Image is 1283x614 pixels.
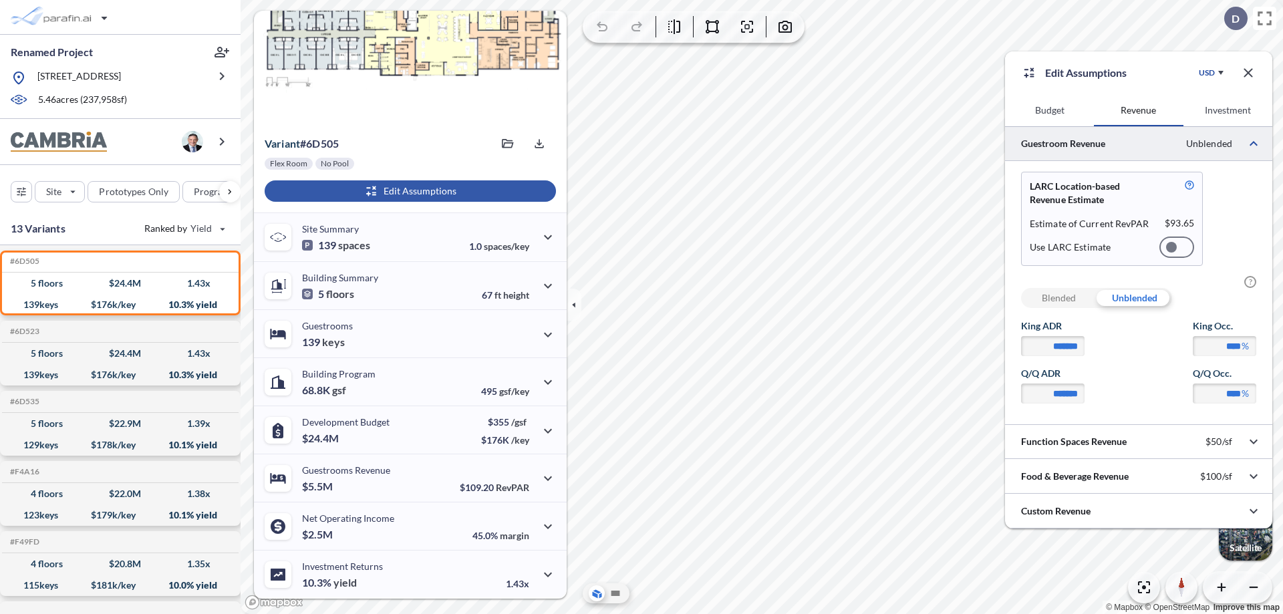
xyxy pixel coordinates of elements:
p: 67 [482,289,529,301]
p: Site [46,185,61,198]
p: 139 [302,335,345,349]
label: Q/Q ADR [1021,367,1085,380]
p: 5 [302,287,354,301]
div: Blended [1021,288,1097,308]
p: Building Summary [302,272,378,283]
span: spaces [338,239,370,252]
p: Food & Beverage Revenue [1021,470,1129,483]
h5: Click to copy the code [7,257,39,266]
p: [STREET_ADDRESS] [37,69,121,86]
span: gsf [332,383,346,397]
span: /gsf [511,416,527,428]
p: Guestrooms [302,320,353,331]
span: margin [500,530,529,541]
span: yield [333,576,357,589]
p: 139 [302,239,370,252]
button: Investment [1183,94,1272,126]
p: $ 93.65 [1165,217,1194,231]
span: ? [1244,276,1256,288]
span: spaces/key [484,241,529,252]
p: $2.5M [302,528,335,541]
span: floors [326,287,354,301]
p: Flex Room [270,158,307,169]
div: Unblended [1097,288,1172,308]
button: Site [35,181,85,202]
button: Edit Assumptions [265,180,556,202]
span: Yield [190,222,212,235]
p: 45.0% [472,530,529,541]
a: Mapbox homepage [245,595,303,610]
p: # 6d505 [265,137,339,150]
p: Net Operating Income [302,512,394,524]
button: Program [182,181,255,202]
h5: Click to copy the code [7,467,39,476]
label: % [1242,387,1249,400]
h5: Click to copy the code [7,397,39,406]
span: Variant [265,137,300,150]
p: 1.43x [506,578,529,589]
p: D [1232,13,1240,25]
button: Revenue [1094,94,1183,126]
button: Aerial View [589,585,605,601]
p: Investment Returns [302,561,383,572]
p: $50/sf [1205,436,1232,448]
span: height [503,289,529,301]
a: OpenStreetMap [1145,603,1209,612]
h5: Click to copy the code [7,327,39,336]
span: gsf/key [499,386,529,397]
label: Q/Q Occ. [1193,367,1256,380]
p: 10.3% [302,576,357,589]
p: Building Program [302,368,376,379]
p: Site Summary [302,223,359,235]
div: USD [1199,67,1215,78]
p: Use LARC Estimate [1030,241,1111,253]
span: RevPAR [496,482,529,493]
button: Switcher ImageSatellite [1219,507,1272,561]
p: Custom Revenue [1021,504,1091,518]
span: /key [511,434,529,446]
p: Development Budget [302,416,390,428]
p: 68.8K [302,383,346,397]
p: 495 [481,386,529,397]
p: 13 Variants [11,220,65,237]
p: 1.0 [469,241,529,252]
p: Function Spaces Revenue [1021,435,1127,448]
p: Edit Assumptions [1045,65,1127,81]
label: King Occ. [1193,319,1256,333]
p: LARC Location-based Revenue Estimate [1030,180,1153,206]
p: Guestrooms Revenue [302,464,390,476]
h5: Click to copy the code [7,537,39,547]
button: Budget [1005,94,1094,126]
img: BrandImage [11,132,107,152]
p: Renamed Project [11,45,93,59]
p: $176K [481,434,529,446]
p: Program [194,185,231,198]
label: King ADR [1021,319,1085,333]
p: No Pool [321,158,349,169]
button: Prototypes Only [88,181,180,202]
p: $100/sf [1200,470,1232,482]
img: user logo [182,131,203,152]
p: $355 [481,416,529,428]
button: Site Plan [607,585,623,601]
a: Improve this map [1214,603,1280,612]
span: ft [494,289,501,301]
p: Prototypes Only [99,185,168,198]
label: % [1242,339,1249,353]
button: Ranked by Yield [134,218,234,239]
p: 5.46 acres ( 237,958 sf) [38,93,127,108]
p: $24.4M [302,432,341,445]
p: $109.20 [460,482,529,493]
p: Estimate of Current RevPAR [1030,217,1149,231]
a: Mapbox [1106,603,1143,612]
span: keys [322,335,345,349]
p: $5.5M [302,480,335,493]
p: Satellite [1230,543,1262,553]
img: Switcher Image [1219,507,1272,561]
